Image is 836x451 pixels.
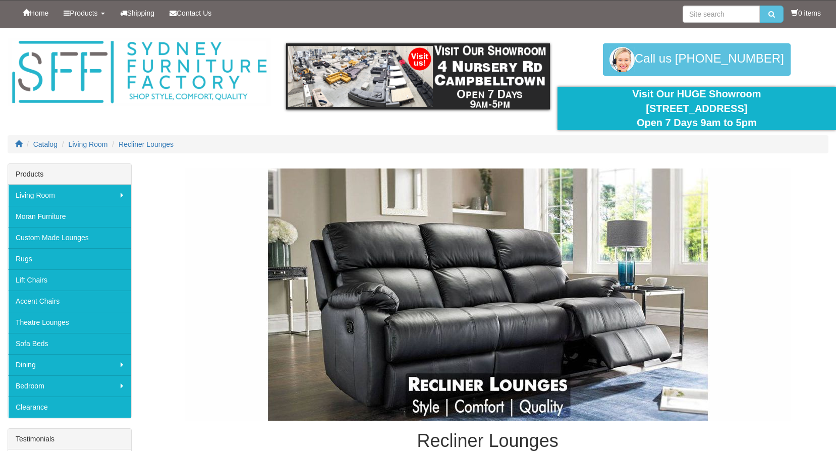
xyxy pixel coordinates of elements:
h1: Recliner Lounges [147,431,828,451]
a: Catalog [33,140,58,148]
span: Home [30,9,48,17]
div: Visit Our HUGE Showroom [STREET_ADDRESS] Open 7 Days 9am to 5pm [565,87,828,130]
a: Recliner Lounges [119,140,174,148]
span: Shipping [127,9,155,17]
a: Living Room [69,140,108,148]
a: Rugs [8,248,131,269]
span: Contact Us [177,9,211,17]
li: 0 items [791,8,821,18]
a: Products [56,1,112,26]
a: Custom Made Lounges [8,227,131,248]
a: Bedroom [8,375,131,397]
input: Site search [683,6,760,23]
a: Dining [8,354,131,375]
img: showroom.gif [286,43,549,109]
span: Products [70,9,97,17]
a: Living Room [8,185,131,206]
a: Clearance [8,397,131,418]
a: Theatre Lounges [8,312,131,333]
div: Testimonials [8,429,131,449]
a: Accent Chairs [8,291,131,312]
a: Contact Us [162,1,219,26]
a: Moran Furniture [8,206,131,227]
div: Products [8,164,131,185]
a: Home [15,1,56,26]
img: Recliner Lounges [185,168,791,421]
img: Sydney Furniture Factory [8,38,271,106]
a: Shipping [113,1,162,26]
a: Sofa Beds [8,333,131,354]
a: Lift Chairs [8,269,131,291]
